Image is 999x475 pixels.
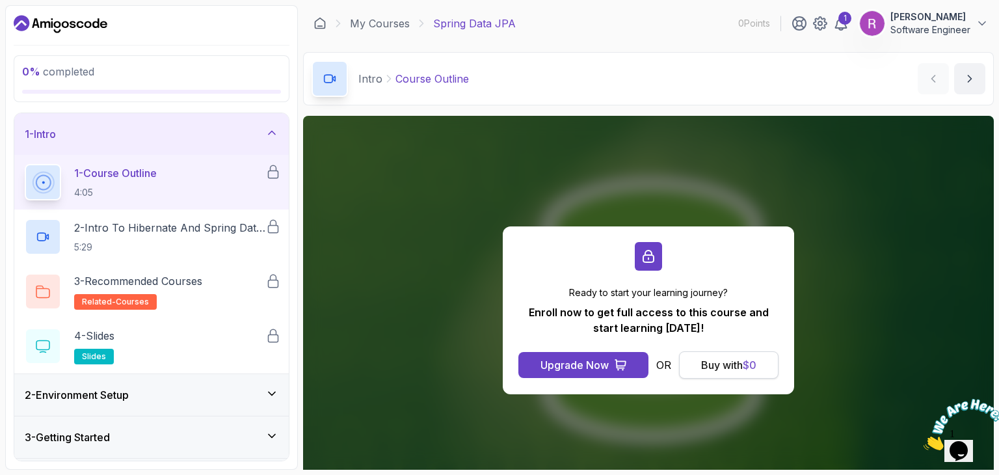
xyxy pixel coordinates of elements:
[656,357,671,373] p: OR
[738,17,770,30] p: 0 Points
[82,297,149,307] span: related-courses
[518,352,648,378] button: Upgrade Now
[358,71,382,87] p: Intro
[82,351,106,362] span: slides
[743,359,756,372] span: $ 0
[25,328,278,364] button: 4-Slidesslides
[838,12,851,25] div: 1
[540,357,609,373] div: Upgrade Now
[25,429,110,445] h3: 3 - Getting Started
[74,165,157,181] p: 1 - Course Outline
[954,63,985,94] button: next content
[313,17,326,30] a: Dashboard
[679,351,779,379] button: Buy with$0
[833,16,849,31] a: 1
[395,71,469,87] p: Course Outline
[433,16,516,31] p: Spring Data JPA
[14,374,289,416] button: 2-Environment Setup
[25,219,278,255] button: 2-Intro To Hibernate And Spring Data Jpa5:29
[5,5,86,57] img: Chat attention grabber
[701,357,756,373] div: Buy with
[74,186,157,199] p: 4:05
[25,164,278,200] button: 1-Course Outline4:05
[14,14,107,34] a: Dashboard
[74,328,114,344] p: 4 - Slides
[518,305,779,336] p: Enroll now to get full access to this course and start learning [DATE]!
[22,65,40,78] span: 0 %
[5,5,10,16] span: 1
[74,220,265,236] p: 2 - Intro To Hibernate And Spring Data Jpa
[890,23,970,36] p: Software Engineer
[22,65,94,78] span: completed
[518,286,779,299] p: Ready to start your learning journey?
[25,387,129,403] h3: 2 - Environment Setup
[25,273,278,310] button: 3-Recommended Coursesrelated-courses
[74,273,202,289] p: 3 - Recommended Courses
[14,113,289,155] button: 1-Intro
[860,11,885,36] img: user profile image
[14,416,289,458] button: 3-Getting Started
[918,63,949,94] button: previous content
[74,241,265,254] p: 5:29
[859,10,989,36] button: user profile image[PERSON_NAME]Software Engineer
[918,394,999,455] iframe: chat widget
[890,10,970,23] p: [PERSON_NAME]
[350,16,410,31] a: My Courses
[25,126,56,142] h3: 1 - Intro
